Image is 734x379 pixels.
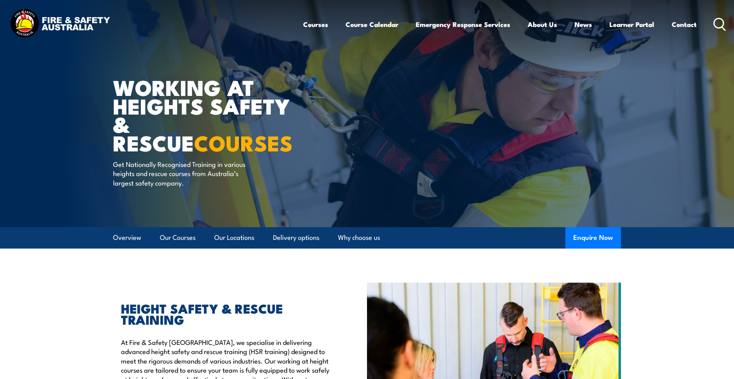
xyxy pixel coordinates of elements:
a: Courses [303,14,328,35]
a: Contact [672,14,697,35]
button: Enquire Now [565,227,621,249]
a: Delivery options [273,227,319,248]
a: Our Locations [214,227,254,248]
a: Overview [113,227,141,248]
a: Learner Portal [609,14,654,35]
a: Why choose us [338,227,380,248]
h2: HEIGHT SAFETY & RESCUE TRAINING [121,302,330,325]
a: News [575,14,592,35]
a: Emergency Response Services [416,14,510,35]
a: Course Calendar [346,14,398,35]
h1: WORKING AT HEIGHTS SAFETY & RESCUE [113,78,309,152]
a: Our Courses [160,227,196,248]
a: About Us [528,14,557,35]
strong: COURSES [194,126,293,159]
p: Get Nationally Recognised Training in various heights and rescue courses from Australia’s largest... [113,159,258,187]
